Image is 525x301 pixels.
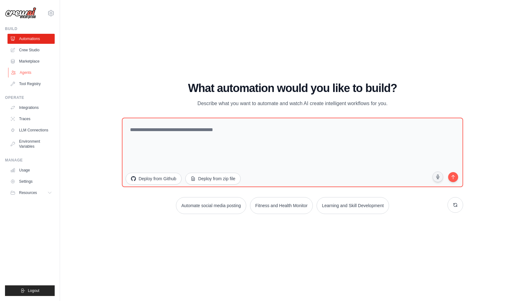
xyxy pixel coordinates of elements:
a: Environment Variables [7,136,55,151]
a: Tool Registry [7,79,55,89]
span: Resources [19,190,37,195]
button: Fitness and Health Monitor [250,197,313,214]
button: Resources [7,188,55,198]
img: Logo [5,7,36,19]
button: Deploy from Github [126,173,182,185]
a: Marketplace [7,56,55,66]
p: Describe what you want to automate and watch AI create intelligent workflows for you. [187,99,397,108]
button: Automate social media posting [176,197,246,214]
a: Integrations [7,103,55,113]
a: Automations [7,34,55,44]
h1: What automation would you like to build? [122,82,463,94]
a: LLM Connections [7,125,55,135]
a: Usage [7,165,55,175]
iframe: Chat Widget [494,271,525,301]
a: Settings [7,176,55,186]
div: Manage [5,158,55,163]
button: Deploy from zip file [185,173,241,185]
span: Logout [28,288,39,293]
button: Logout [5,285,55,296]
button: Learning and Skill Development [317,197,389,214]
div: Operate [5,95,55,100]
a: Traces [7,114,55,124]
a: Agents [8,68,55,78]
a: Crew Studio [7,45,55,55]
div: Build [5,26,55,31]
